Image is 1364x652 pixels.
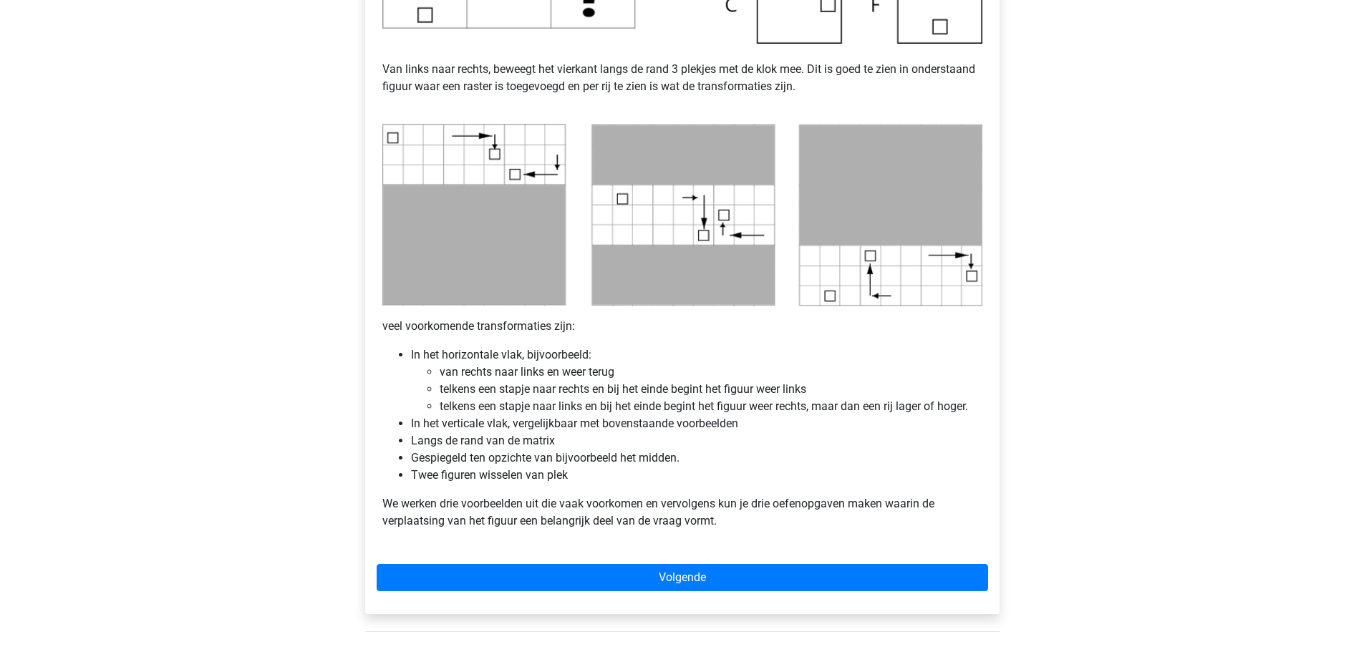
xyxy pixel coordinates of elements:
img: voorbeeld1_2.png [382,124,982,306]
li: telkens een stapje naar links en bij het einde begint het figuur weer rechts, maar dan een rij la... [440,398,982,415]
li: Twee figuren wisselen van plek [411,467,982,484]
a: Volgende [377,564,988,591]
li: Langs de rand van de matrix [411,432,982,449]
li: In het verticale vlak, vergelijkbaar met bovenstaande voorbeelden [411,415,982,432]
li: Gespiegeld ten opzichte van bijvoorbeeld het midden. [411,449,982,467]
li: telkens een stapje naar rechts en bij het einde begint het figuur weer links [440,381,982,398]
p: veel voorkomende transformaties zijn: [382,318,982,335]
p: Van links naar rechts, beweegt het vierkant langs de rand 3 plekjes met de klok mee. Dit is goed ... [382,44,982,112]
p: We werken drie voorbeelden uit die vaak voorkomen en vervolgens kun je drie oefenopgaven maken wa... [382,495,982,530]
li: In het horizontale vlak, bijvoorbeeld: [411,346,982,415]
li: van rechts naar links en weer terug [440,364,982,381]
